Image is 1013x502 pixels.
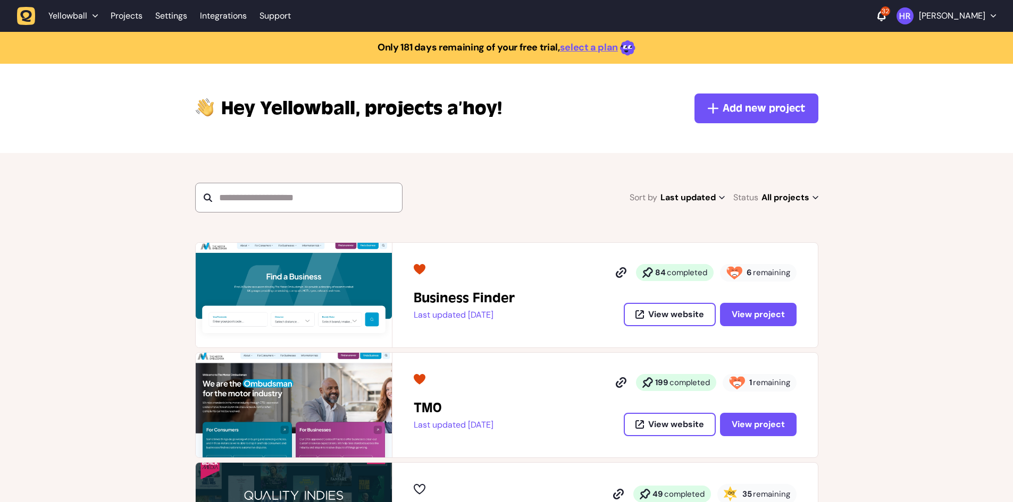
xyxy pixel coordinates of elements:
[378,41,560,54] strong: Only 181 days remaining of your free trial,
[723,101,805,116] span: Add new project
[732,309,785,320] span: View project
[624,303,716,326] button: View website
[414,399,493,416] h2: TMO
[620,40,635,56] img: emoji
[652,489,663,499] strong: 49
[414,420,493,430] p: Last updated [DATE]
[669,377,710,388] span: completed
[667,267,707,278] span: completed
[753,377,790,388] span: remaining
[897,7,996,24] button: [PERSON_NAME]
[48,11,87,21] span: Yellowball
[155,6,187,25] a: Settings
[630,190,657,205] span: Sort by
[655,377,668,388] strong: 199
[17,6,104,25] button: Yellowball
[111,6,143,25] a: Projects
[624,413,716,436] button: View website
[881,6,890,16] div: 32
[749,377,752,388] strong: 1
[196,353,392,457] img: TMO
[733,190,758,205] span: Status
[664,489,705,499] span: completed
[414,290,515,307] h2: Business Finder
[897,7,914,24] img: Harry Robinson
[747,267,752,278] strong: 6
[694,93,818,123] button: Add new project
[919,11,985,21] p: [PERSON_NAME]
[655,267,666,278] strong: 84
[720,413,797,436] button: View project
[720,303,797,326] button: View project
[259,11,291,21] a: Support
[753,267,790,278] span: remaining
[414,310,515,320] p: Last updated [DATE]
[195,96,215,117] img: hi-hand
[648,420,704,429] span: View website
[196,243,392,347] img: Business Finder
[660,190,725,205] span: Last updated
[221,96,361,121] span: Yellowball
[742,489,752,499] strong: 35
[560,41,618,54] a: select a plan
[761,190,818,205] span: All projects
[753,489,790,499] span: remaining
[732,419,785,430] span: View project
[648,310,704,319] span: View website
[221,96,502,121] p: projects a’hoy!
[200,6,247,25] a: Integrations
